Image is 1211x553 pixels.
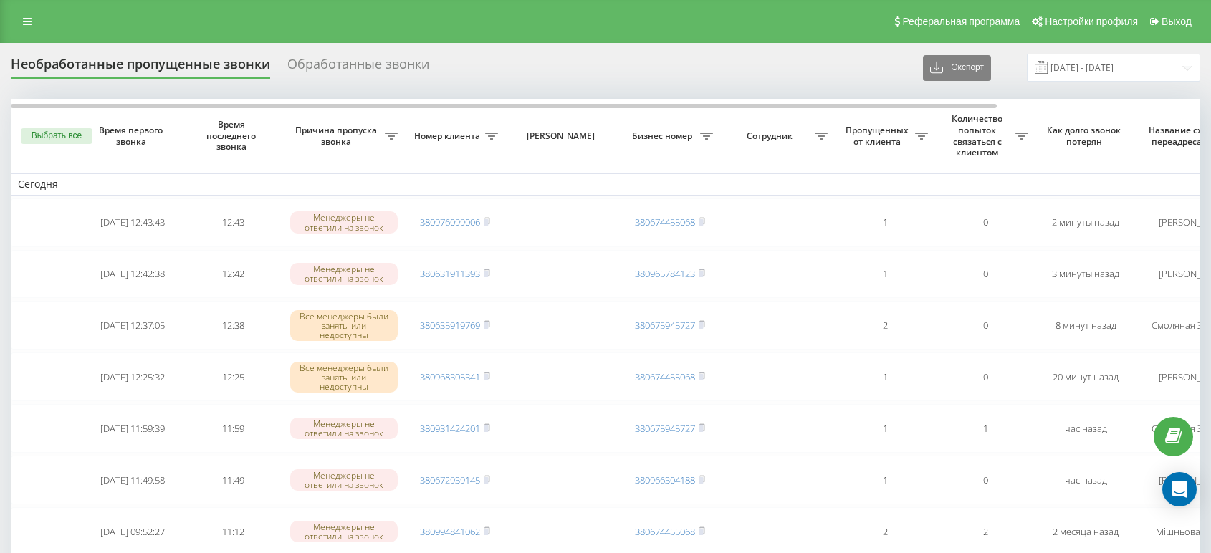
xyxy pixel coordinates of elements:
td: [DATE] 12:43:43 [82,198,183,247]
td: час назад [1035,404,1136,453]
td: [DATE] 11:49:58 [82,456,183,504]
button: Выбрать все [21,128,92,144]
td: 12:38 [183,301,283,350]
span: Бизнес номер [627,130,700,142]
a: 380635919769 [420,319,480,332]
td: 2 минуты назад [1035,198,1136,247]
span: Номер клиента [412,130,485,142]
td: 0 [935,250,1035,299]
span: Время последнего звонка [194,119,272,153]
div: Менеджеры не ответили на звонок [290,263,398,284]
td: 12:43 [183,198,283,247]
a: 380968305341 [420,370,480,383]
span: Причина пропуска звонка [290,125,385,147]
td: 1 [835,250,935,299]
td: 0 [935,198,1035,247]
div: Необработанные пропущенные звонки [11,57,270,79]
span: Сотрудник [727,130,815,142]
td: 0 [935,301,1035,350]
td: 1 [935,404,1035,453]
span: [PERSON_NAME] [517,130,608,142]
div: Менеджеры не ответили на звонок [290,521,398,542]
a: 380965784123 [635,267,695,280]
span: Настройки профиля [1045,16,1138,27]
td: 11:59 [183,404,283,453]
td: 2 [835,301,935,350]
div: Менеджеры не ответили на звонок [290,418,398,439]
td: [DATE] 12:42:38 [82,250,183,299]
td: 12:42 [183,250,283,299]
td: 1 [835,456,935,504]
td: 8 минут назад [1035,301,1136,350]
td: 11:49 [183,456,283,504]
a: 380674455068 [635,525,695,538]
a: 380672939145 [420,473,480,486]
td: 3 минуты назад [1035,250,1136,299]
a: 380631911393 [420,267,480,280]
div: Обработанные звонки [287,57,429,79]
a: 380674455068 [635,216,695,229]
a: 380675945727 [635,422,695,435]
div: Менеджеры не ответили на звонок [290,211,398,233]
td: [DATE] 12:25:32 [82,352,183,401]
td: час назад [1035,456,1136,504]
a: 380966304188 [635,473,695,486]
a: 380675945727 [635,319,695,332]
div: Менеджеры не ответили на звонок [290,469,398,491]
span: Количество попыток связаться с клиентом [942,113,1015,158]
a: 380931424201 [420,422,480,435]
td: 20 минут назад [1035,352,1136,401]
td: 12:25 [183,352,283,401]
td: [DATE] 12:37:05 [82,301,183,350]
div: Все менеджеры были заняты или недоступны [290,362,398,393]
td: 0 [935,352,1035,401]
a: 380994841062 [420,525,480,538]
span: Время первого звонка [94,125,171,147]
span: Как долго звонок потерян [1047,125,1124,147]
button: Экспорт [923,55,991,81]
span: Реферальная программа [902,16,1020,27]
div: Open Intercom Messenger [1162,472,1197,506]
a: 380976099006 [420,216,480,229]
span: Выход [1162,16,1192,27]
td: [DATE] 11:59:39 [82,404,183,453]
td: 1 [835,352,935,401]
td: 1 [835,198,935,247]
a: 380674455068 [635,370,695,383]
div: Все менеджеры были заняты или недоступны [290,310,398,342]
span: Пропущенных от клиента [842,125,915,147]
td: 1 [835,404,935,453]
td: 0 [935,456,1035,504]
